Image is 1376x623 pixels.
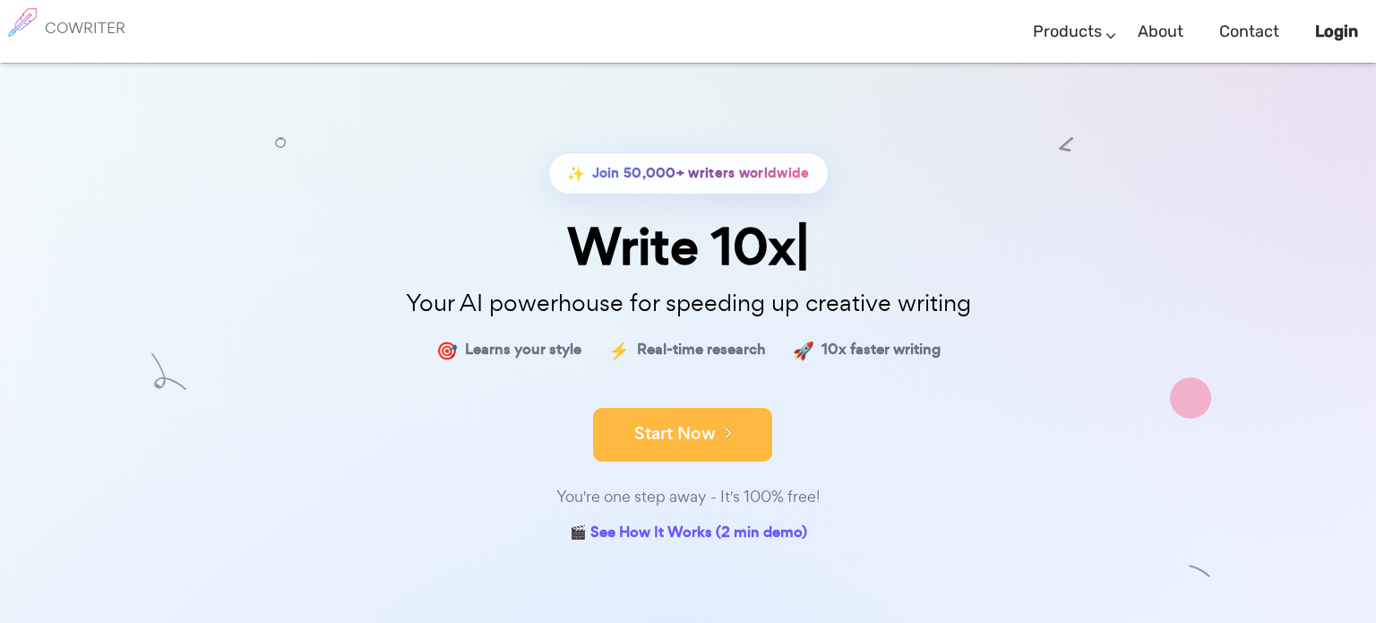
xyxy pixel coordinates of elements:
a: About [1138,5,1183,58]
div: You're one step away - It's 100% free! [240,484,1136,510]
a: Contact [1219,5,1279,58]
img: shape [151,353,186,390]
button: Start Now [593,408,772,462]
span: ⚡ [608,337,630,363]
span: ✨ [567,160,585,186]
span: 10x faster writing [821,337,941,363]
span: Join 50,000+ writers worldwide [592,160,810,186]
a: Login [1315,5,1358,58]
b: Login [1315,22,1358,41]
a: 🎬 See How It Works (2 min demo) [570,520,807,548]
h6: COWRITER [45,20,125,36]
span: 🚀 [793,337,814,363]
span: Real-time research [637,337,766,363]
p: Your AI powerhouse for speeding up creative writing [240,284,1136,323]
a: Products [1033,5,1102,58]
div: Write 10x [240,221,1136,273]
img: shape [1189,560,1211,583]
img: shape [1170,377,1211,419]
span: Learns your style [465,337,581,363]
span: 🎯 [436,337,458,363]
